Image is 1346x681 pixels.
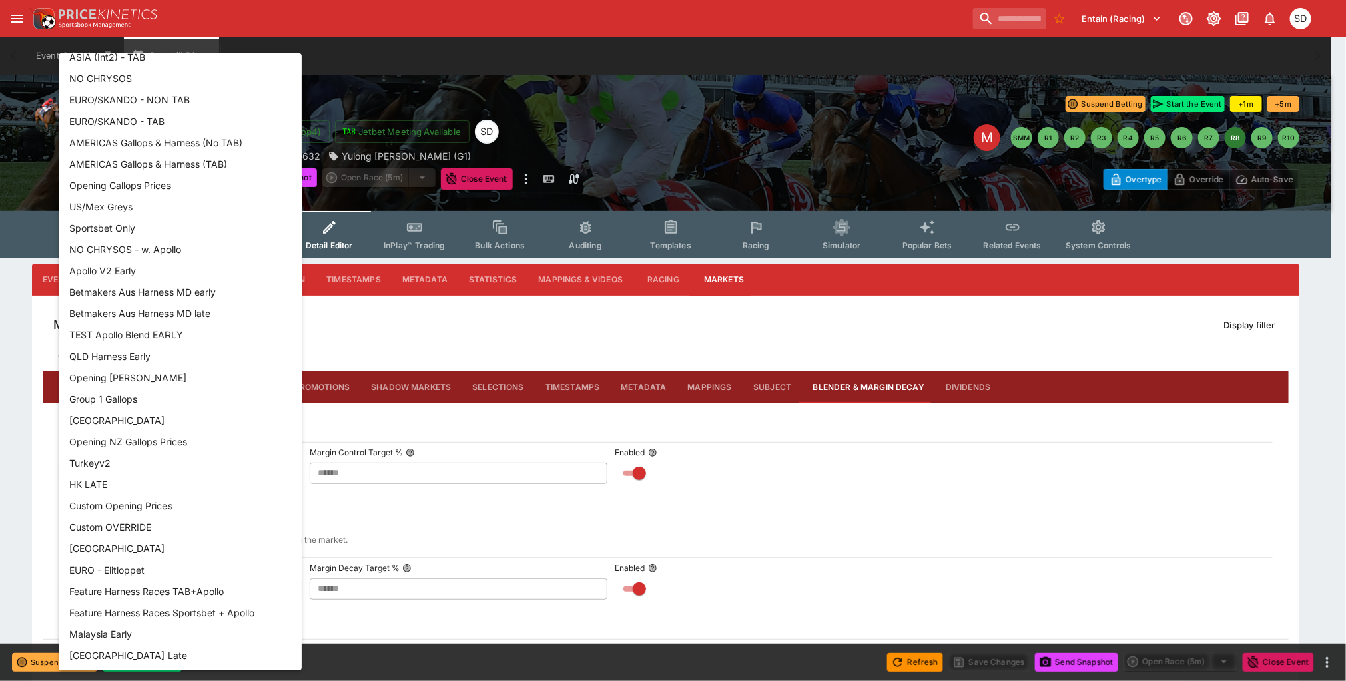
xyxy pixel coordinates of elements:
li: ASIA (Int2) - TAB [59,46,302,67]
li: Opening [PERSON_NAME] [59,367,302,388]
li: NO CHRYSOS - w. Apollo [59,238,302,260]
li: AMERICAS Gallops & Harness (No TAB) [59,132,302,153]
li: Opening Gallops Prices [59,174,302,196]
li: Malaysia Early [59,623,302,644]
li: [GEOGRAPHIC_DATA] [59,537,302,559]
li: TEST Apollo Blend EARLY [59,324,302,345]
li: Apollo V2 Early [59,260,302,281]
li: [GEOGRAPHIC_DATA] [59,409,302,431]
li: QLD Harness Early [59,345,302,367]
li: EURO/SKANDO - NON TAB [59,89,302,110]
li: Custom OVERRIDE [59,516,302,537]
li: EURO/SKANDO - TAB [59,110,302,132]
li: Opening NZ Gallops Prices [59,431,302,452]
li: Feature Harness Races TAB+Apollo [59,580,302,602]
li: Betmakers Aus Harness MD late [59,302,302,324]
li: Turkeyv2 [59,452,302,473]
li: AMERICAS Gallops & Harness (TAB) [59,153,302,174]
li: Sportsbet Only [59,217,302,238]
li: US/Mex Greys [59,196,302,217]
li: EURO - Elitloppet [59,559,302,580]
li: HK LATE [59,473,302,495]
li: [GEOGRAPHIC_DATA] Late [59,644,302,666]
li: NO CHRYSOS [59,67,302,89]
li: Betmakers Aus Harness MD early [59,281,302,302]
li: Custom Opening Prices [59,495,302,516]
li: Feature Harness Races Sportsbet + Apollo [59,602,302,623]
li: Group 1 Gallops [59,388,302,409]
